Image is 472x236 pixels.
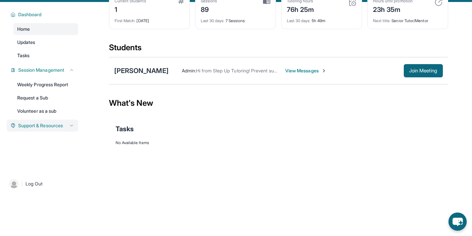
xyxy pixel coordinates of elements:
[201,14,270,23] div: 7 Sessions
[16,122,74,129] button: Support & Resources
[13,105,78,117] a: Volunteer as a sub
[373,14,443,23] div: Senior Tutor/Mentor
[13,23,78,35] a: Home
[18,11,42,18] span: Dashboard
[201,4,217,14] div: 89
[116,140,442,145] div: No Available Items
[7,177,78,191] a: |Log Out
[21,180,23,188] span: |
[17,52,29,59] span: Tasks
[287,4,314,14] div: 76h 25m
[115,18,136,23] span: First Match :
[17,26,30,32] span: Home
[116,124,134,134] span: Tasks
[404,64,443,77] button: Join Meeting
[448,213,467,231] button: chat-button
[13,50,78,61] a: Tasks
[9,179,19,188] img: user-img
[409,69,438,73] span: Join Meeting
[18,122,63,129] span: Support & Resources
[13,36,78,48] a: Updates
[109,89,448,118] div: What's New
[182,68,196,73] span: Admin :
[287,18,311,23] span: Last 30 days :
[285,67,327,74] span: View Messages
[115,4,146,14] div: 1
[16,67,74,73] button: Session Management
[321,68,327,73] img: Chevron-Right
[13,92,78,104] a: Request a Sub
[373,18,391,23] span: Next title :
[26,180,43,187] span: Log Out
[16,11,74,18] button: Dashboard
[115,14,184,23] div: [DATE]
[18,67,64,73] span: Session Management
[17,39,35,46] span: Updates
[287,14,356,23] div: 5h 49m
[109,42,448,57] div: Students
[114,66,169,75] div: [PERSON_NAME]
[201,18,225,23] span: Last 30 days :
[13,79,78,91] a: Weekly Progress Report
[373,4,413,14] div: 23h 35m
